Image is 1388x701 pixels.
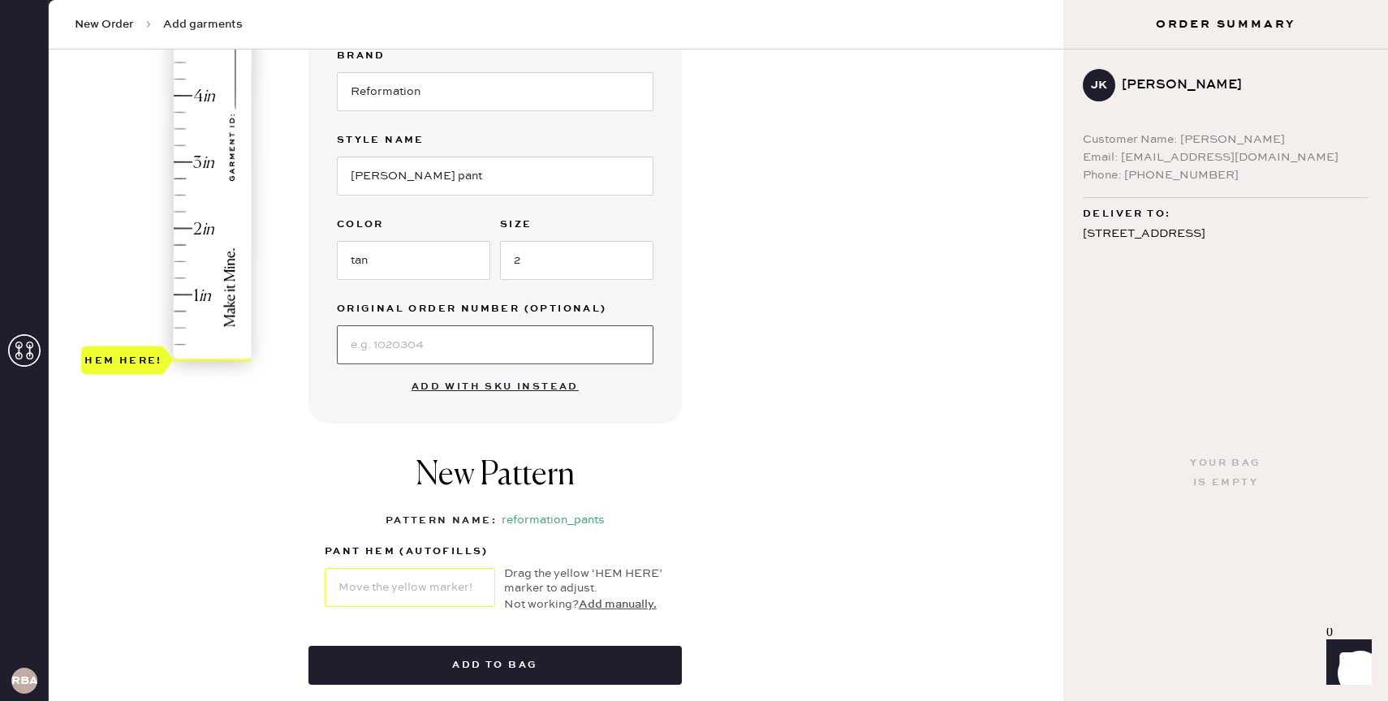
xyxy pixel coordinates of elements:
[75,16,134,32] span: New Order
[504,566,666,596] div: Drag the yellow ‘HEM HERE’ marker to adjust.
[1063,16,1388,32] h3: Order Summary
[1122,75,1356,95] div: [PERSON_NAME]
[11,675,37,686] h3: RBA
[504,596,666,613] div: Not working?
[84,350,162,370] div: Hem here!
[1083,204,1170,224] span: Deliver to:
[1083,148,1369,166] div: Email: [EMAIL_ADDRESS][DOMAIN_NAME]
[386,511,497,531] div: Pattern Name :
[163,16,243,32] span: Add garments
[337,157,653,196] input: e.g. Daisy 2 Pocket
[416,456,575,511] h1: New Pattern
[579,596,657,613] button: Add manually.
[1083,166,1369,184] div: Phone: [PHONE_NUMBER]
[337,131,653,150] label: Style name
[402,371,588,403] button: Add with SKU instead
[1091,80,1107,91] h3: jk
[337,72,653,111] input: Brand name
[337,46,653,66] label: Brand
[308,646,682,685] button: Add to bag
[1190,454,1261,492] div: Your bag is empty
[1311,628,1381,698] iframe: Front Chat
[500,215,653,234] label: Size
[1083,131,1369,148] div: Customer Name: [PERSON_NAME]
[325,568,495,607] input: Move the yellow marker!
[337,241,490,280] input: e.g. Navy
[325,542,495,561] label: pant hem (autofills)
[500,241,653,280] input: e.g. 30R
[502,511,605,531] div: reformation_pants
[1083,224,1369,286] div: [STREET_ADDRESS] apt 27P [US_STATE] , NY 10038
[337,325,653,364] input: e.g. 1020304
[337,299,653,319] label: Original Order Number (Optional)
[337,215,490,234] label: Color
